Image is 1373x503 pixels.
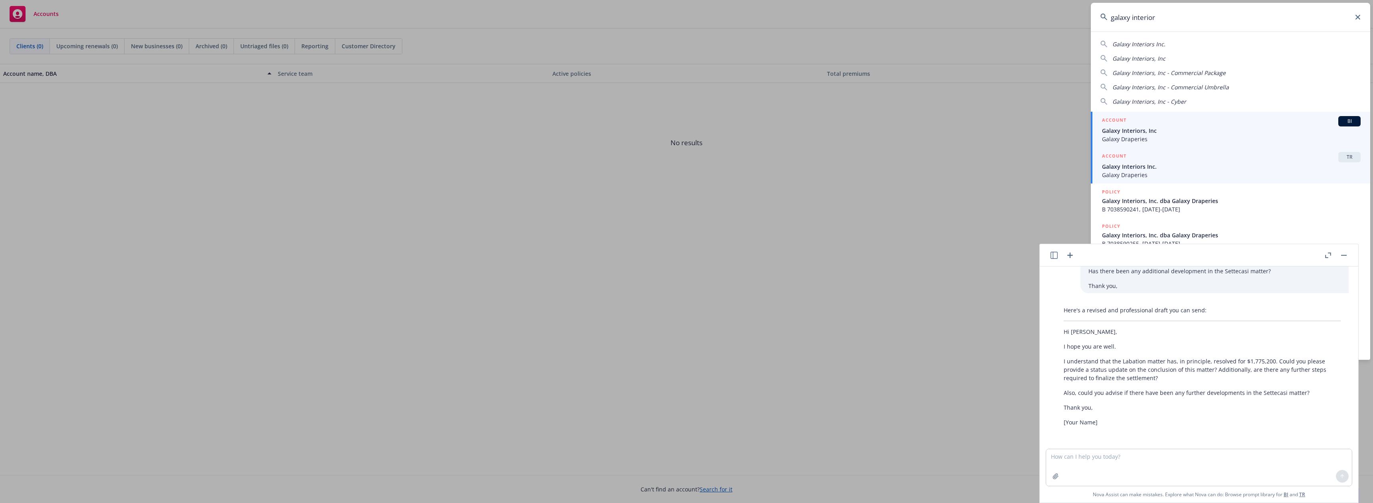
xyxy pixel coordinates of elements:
p: [Your Name] [1064,418,1341,426]
span: Galaxy Interiors, Inc [1112,55,1165,62]
span: Galaxy Draperies [1102,171,1361,179]
h5: ACCOUNT [1102,116,1126,126]
a: POLICYGalaxy Interiors, Inc. dba Galaxy DraperiesB 7038590241, [DATE]-[DATE] [1091,183,1370,218]
p: I understand that the Labation matter has, in principle, resolved for $1,775,200. Could you pleas... [1064,357,1341,382]
p: Thank you, [1088,282,1341,290]
span: TR [1341,154,1357,161]
a: ACCOUNTTRGalaxy Interiors Inc.Galaxy Draperies [1091,148,1370,183]
span: Galaxy Draperies [1102,135,1361,143]
span: BI [1341,118,1357,125]
p: Also, could you advise if there have been any further developments in the Settecasi matter? [1064,389,1341,397]
p: Thank you, [1064,403,1341,412]
p: I hope you are well. [1064,342,1341,351]
h5: ACCOUNT [1102,152,1126,162]
span: Galaxy Interiors, Inc - Cyber [1112,98,1186,105]
p: Has there been any additional development in the Settecasi matter? [1088,267,1341,275]
span: B 7038590241, [DATE]-[DATE] [1102,205,1361,213]
a: TR [1299,491,1305,498]
span: Galaxy Interiors, Inc. dba Galaxy Draperies [1102,197,1361,205]
h5: POLICY [1102,222,1120,230]
a: POLICYGalaxy Interiors, Inc. dba Galaxy DraperiesB 7038590255, [DATE]-[DATE] [1091,218,1370,252]
input: Search... [1091,3,1370,32]
p: Here's a revised and professional draft you can send: [1064,306,1341,314]
span: Galaxy Interiors, Inc - Commercial Umbrella [1112,83,1229,91]
p: Hi [PERSON_NAME], [1064,327,1341,336]
span: Galaxy Interiors Inc. [1102,162,1361,171]
span: Galaxy Interiors, Inc [1102,126,1361,135]
span: Galaxy Interiors, Inc. dba Galaxy Draperies [1102,231,1361,239]
span: Galaxy Interiors, Inc - Commercial Package [1112,69,1226,77]
span: Nova Assist can make mistakes. Explore what Nova can do: Browse prompt library for and [1093,486,1305,503]
a: BI [1284,491,1288,498]
span: B 7038590255, [DATE]-[DATE] [1102,239,1361,248]
a: ACCOUNTBIGalaxy Interiors, IncGalaxy Draperies [1091,112,1370,148]
span: Galaxy Interiors Inc. [1112,40,1165,48]
h5: POLICY [1102,188,1120,196]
